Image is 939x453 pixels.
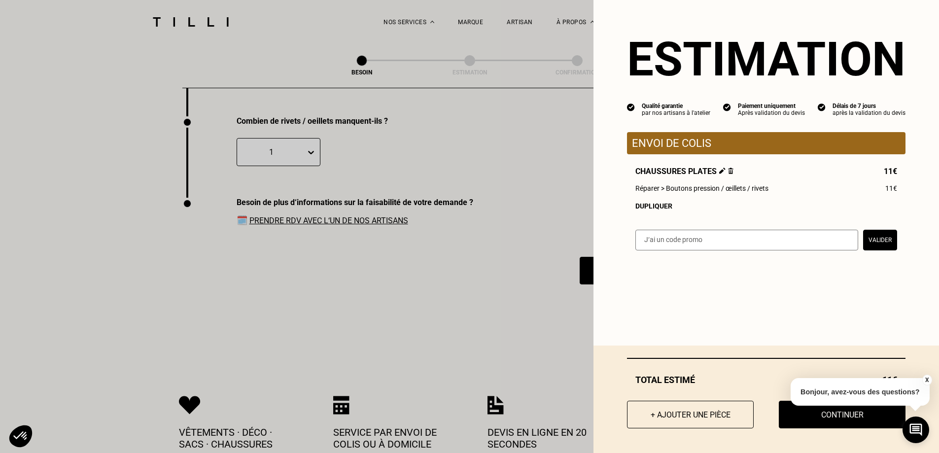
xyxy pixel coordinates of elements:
[635,184,768,192] span: Réparer > Boutons pression / œillets / rivets
[723,103,731,111] img: icon list info
[885,184,897,192] span: 11€
[635,202,897,210] div: Dupliquer
[719,168,726,174] img: Éditer
[642,103,710,109] div: Qualité garantie
[728,168,733,174] img: Supprimer
[833,103,905,109] div: Délais de 7 jours
[627,103,635,111] img: icon list info
[884,167,897,176] span: 11€
[818,103,826,111] img: icon list info
[791,378,930,406] p: Bonjour, avez-vous des questions?
[627,375,905,385] div: Total estimé
[642,109,710,116] div: par nos artisans à l'atelier
[833,109,905,116] div: après la validation du devis
[738,103,805,109] div: Paiement uniquement
[627,32,905,87] section: Estimation
[738,109,805,116] div: Après validation du devis
[863,230,897,250] button: Valider
[635,230,858,250] input: J‘ai un code promo
[632,137,901,149] p: Envoi de colis
[779,401,905,428] button: Continuer
[635,167,733,176] span: Chaussures plates
[922,375,932,385] button: X
[627,401,754,428] button: + Ajouter une pièce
